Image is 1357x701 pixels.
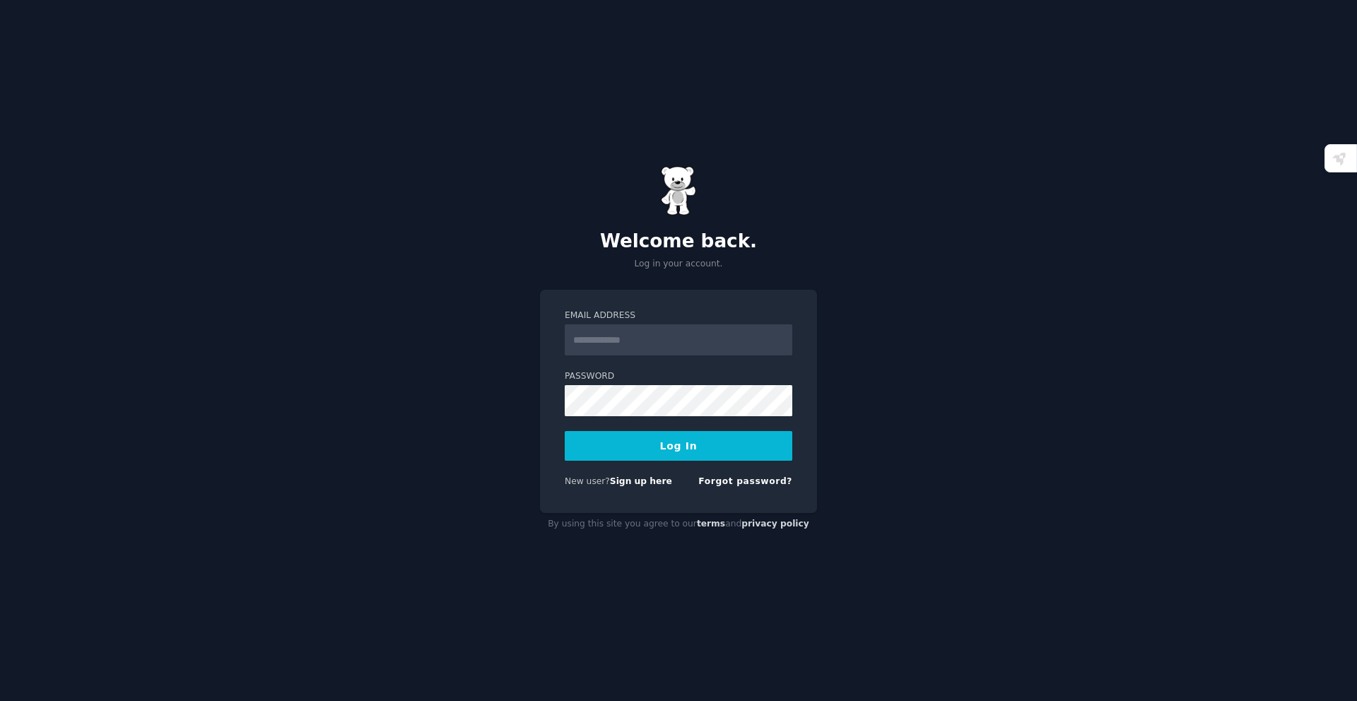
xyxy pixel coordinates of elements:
[540,258,817,271] p: Log in your account.
[741,519,809,529] a: privacy policy
[698,476,792,486] a: Forgot password?
[540,513,817,536] div: By using this site you agree to our and
[565,310,792,322] label: Email Address
[565,476,610,486] span: New user?
[565,431,792,461] button: Log In
[565,370,792,383] label: Password
[610,476,672,486] a: Sign up here
[697,519,725,529] a: terms
[540,230,817,253] h2: Welcome back.
[661,166,696,216] img: Gummy Bear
